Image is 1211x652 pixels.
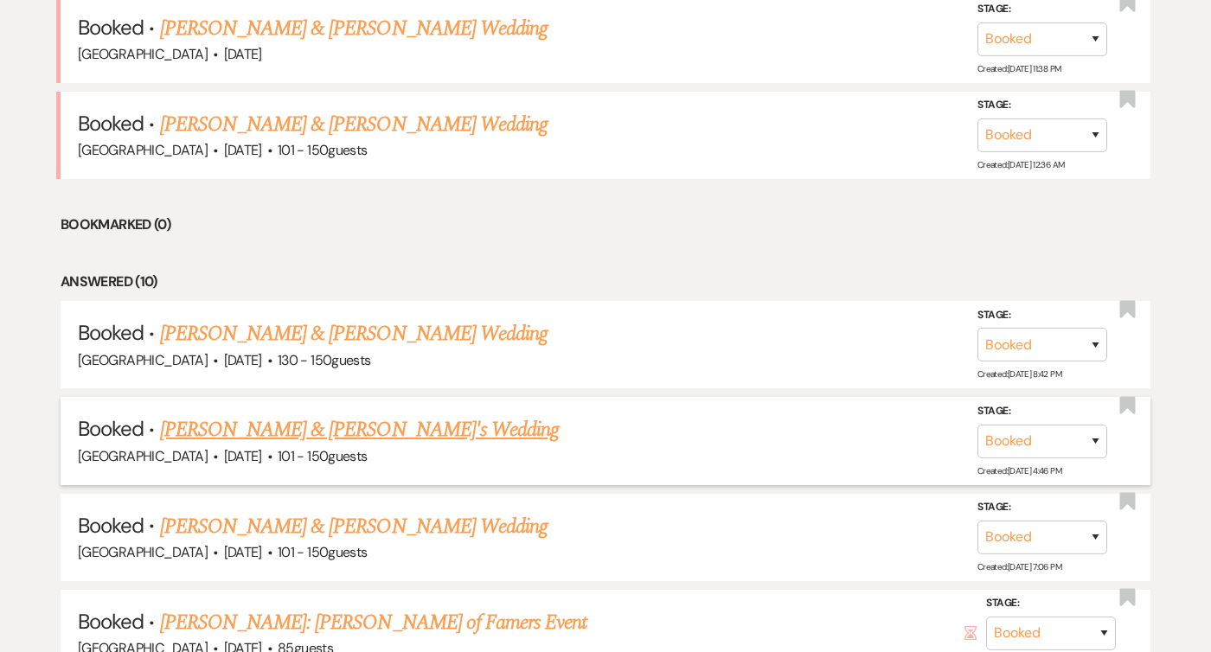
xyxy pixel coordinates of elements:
span: Created: [DATE] 4:46 PM [977,464,1061,476]
span: Booked [78,319,144,346]
span: Booked [78,415,144,442]
span: [DATE] [224,141,262,159]
a: [PERSON_NAME] & [PERSON_NAME] Wedding [160,511,548,542]
span: [GEOGRAPHIC_DATA] [78,45,208,63]
a: [PERSON_NAME] & [PERSON_NAME]'s Wedding [160,414,560,445]
span: 101 - 150 guests [278,543,367,561]
a: [PERSON_NAME] & [PERSON_NAME] Wedding [160,318,548,349]
a: [PERSON_NAME] & [PERSON_NAME] Wedding [160,109,548,140]
li: Bookmarked (0) [61,214,1150,236]
span: [GEOGRAPHIC_DATA] [78,543,208,561]
span: [DATE] [224,543,262,561]
label: Stage: [977,402,1107,421]
span: Booked [78,512,144,539]
span: [DATE] [224,45,262,63]
a: [PERSON_NAME]: [PERSON_NAME] of Famers Event [160,607,587,638]
span: [GEOGRAPHIC_DATA] [78,351,208,369]
span: 101 - 150 guests [278,447,367,465]
li: Answered (10) [61,271,1150,293]
span: Booked [78,14,144,41]
label: Stage: [977,306,1107,325]
span: [DATE] [224,447,262,465]
span: [GEOGRAPHIC_DATA] [78,447,208,465]
span: Created: [DATE] 11:38 PM [977,63,1060,74]
span: Booked [78,608,144,635]
span: [GEOGRAPHIC_DATA] [78,141,208,159]
span: [DATE] [224,351,262,369]
span: 130 - 150 guests [278,351,370,369]
span: Booked [78,110,144,137]
span: Created: [DATE] 7:06 PM [977,561,1061,572]
span: Created: [DATE] 12:36 AM [977,159,1064,170]
span: Created: [DATE] 8:42 PM [977,368,1061,380]
label: Stage: [977,498,1107,517]
label: Stage: [986,594,1116,613]
span: 101 - 150 guests [278,141,367,159]
a: [PERSON_NAME] & [PERSON_NAME] Wedding [160,13,548,44]
label: Stage: [977,96,1107,115]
